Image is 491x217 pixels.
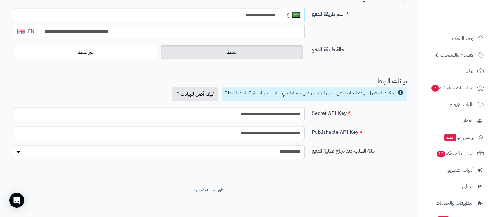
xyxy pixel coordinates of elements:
a: كيف أصل للبيانات ؟ [172,87,218,101]
a: المراجعات والأسئلة7 [422,80,487,95]
div: Open Intercom Messenger [9,193,24,208]
img: العربية [292,12,300,18]
span: 12 [437,151,445,157]
label: اسم طريقة الدفع [309,8,410,18]
span: EN [25,29,37,34]
a: الطلبات [422,64,487,79]
a: العملاء [422,113,487,128]
label: Secret API Key [309,107,410,117]
span: طلبات الإرجاع [449,100,475,109]
a: وآتس آبجديد [422,130,487,145]
label: حالة طريقة الدفع [309,43,410,53]
a: لوحة التحكم [422,31,487,46]
a: السلات المتروكة12 [422,146,487,161]
img: English [17,29,25,34]
span: لوحة التحكم [452,34,475,43]
a: طلبات الإرجاع [422,97,487,112]
span: جديد [444,134,456,141]
span: وآتس آب [444,133,474,142]
span: المراجعات والأسئلة [431,84,475,92]
span: السلات المتروكة [436,149,475,158]
a: التطبيقات والخدمات [422,196,487,210]
span: العملاء [461,116,474,125]
span: التطبيقات والخدمات [436,199,474,207]
a: متجرة [193,186,205,193]
span: نشط [227,48,236,56]
span: الطلبات [460,67,475,76]
span: 7 [431,85,439,92]
a: التقارير [422,179,487,194]
small: يمكنك الوصول لهذه البيانات عن خلال الدخول على حسابك في “تاب” ثم اختيار “بيانات الربط” [225,89,395,97]
label: حالة الطلب عند نجاح عملية الدفع [309,145,410,155]
span: ع [284,12,292,17]
span: التقارير [462,182,474,191]
a: أدوات التسويق [422,163,487,178]
label: Publishable API Key [309,126,410,136]
h3: بيانات الربط [11,78,407,85]
span: أدوات التسويق [447,166,474,174]
span: غير نشط [78,48,94,56]
span: الأقسام والمنتجات [440,51,475,59]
